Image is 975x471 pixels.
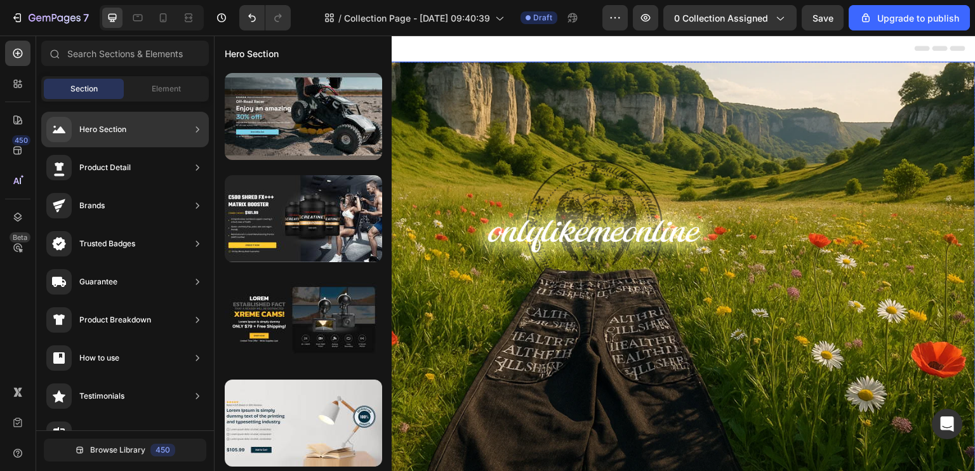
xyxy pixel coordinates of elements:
[152,83,181,95] span: Element
[79,352,119,364] div: How to use
[338,11,342,25] span: /
[239,5,291,30] div: Undo/Redo
[79,275,117,288] div: Guarantee
[83,10,89,25] p: 7
[533,12,552,23] span: Draft
[5,5,95,30] button: 7
[12,135,30,145] div: 450
[214,36,975,471] iframe: Design area
[849,5,970,30] button: Upgrade to publish
[79,237,135,250] div: Trusted Badges
[663,5,797,30] button: 0 collection assigned
[859,11,959,25] div: Upgrade to publish
[674,11,768,25] span: 0 collection assigned
[79,199,105,212] div: Brands
[10,232,30,242] div: Beta
[79,314,151,326] div: Product Breakdown
[90,444,145,456] span: Browse Library
[79,161,131,174] div: Product Detail
[79,428,113,441] div: Compare
[344,11,490,25] span: Collection Page - [DATE] 09:40:39
[802,5,844,30] button: Save
[932,409,962,439] div: Open Intercom Messenger
[812,13,833,23] span: Save
[79,390,124,402] div: Testimonials
[79,123,126,136] div: Hero Section
[44,439,206,461] button: Browse Library450
[41,41,209,66] input: Search Sections & Elements
[70,83,98,95] span: Section
[150,444,175,456] div: 450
